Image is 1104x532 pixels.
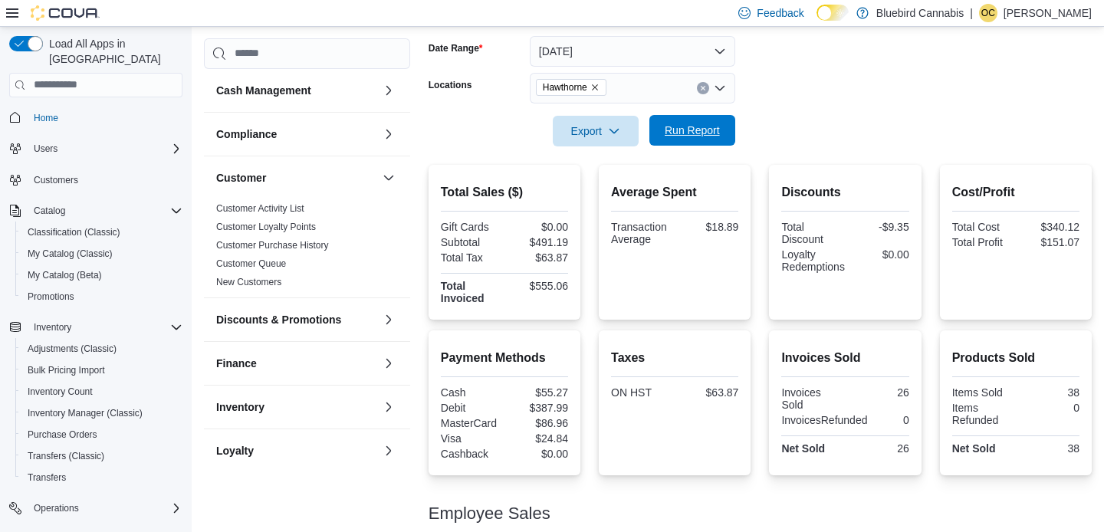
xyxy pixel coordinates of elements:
[28,202,71,220] button: Catalog
[28,364,105,376] span: Bulk Pricing Import
[952,221,1013,233] div: Total Cost
[952,236,1013,248] div: Total Profit
[21,447,182,465] span: Transfers (Classic)
[216,221,316,233] span: Customer Loyalty Points
[216,443,254,458] h3: Loyalty
[979,4,997,22] div: Olivia Campagna
[28,202,182,220] span: Catalog
[508,417,568,429] div: $86.96
[508,432,568,445] div: $24.84
[508,280,568,292] div: $555.06
[781,248,845,273] div: Loyalty Redemptions
[216,222,316,232] a: Customer Loyalty Points
[851,248,909,261] div: $0.00
[21,468,182,487] span: Transfers
[379,442,398,460] button: Loyalty
[441,432,501,445] div: Visa
[441,221,501,233] div: Gift Cards
[981,4,995,22] span: OC
[216,356,257,371] h3: Finance
[216,202,304,215] span: Customer Activity List
[34,321,71,333] span: Inventory
[781,349,909,367] h2: Invoices Sold
[216,356,376,371] button: Finance
[28,170,182,189] span: Customers
[649,115,735,146] button: Run Report
[31,5,100,21] img: Cova
[1019,402,1079,414] div: 0
[543,80,587,95] span: Hawthorne
[21,340,182,358] span: Adjustments (Classic)
[441,349,568,367] h2: Payment Methods
[678,386,738,399] div: $63.87
[441,386,501,399] div: Cash
[590,83,600,92] button: Remove Hawthorne from selection in this group
[441,417,501,429] div: MasterCard
[15,338,189,360] button: Adjustments (Classic)
[816,5,849,21] input: Dark Mode
[21,383,182,401] span: Inventory Count
[28,429,97,441] span: Purchase Orders
[21,447,110,465] a: Transfers (Classic)
[28,318,182,337] span: Inventory
[28,471,66,484] span: Transfers
[379,125,398,143] button: Compliance
[952,349,1079,367] h2: Products Sold
[216,170,376,186] button: Customer
[379,169,398,187] button: Customer
[379,398,398,416] button: Inventory
[15,360,189,381] button: Bulk Pricing Import
[530,36,735,67] button: [DATE]
[3,317,189,338] button: Inventory
[970,4,973,22] p: |
[15,424,189,445] button: Purchase Orders
[21,404,182,422] span: Inventory Manager (Classic)
[204,199,410,297] div: Customer
[216,312,341,327] h3: Discounts & Promotions
[379,81,398,100] button: Cash Management
[536,79,606,96] span: Hawthorne
[216,83,311,98] h3: Cash Management
[952,442,996,455] strong: Net Sold
[3,138,189,159] button: Users
[34,502,79,514] span: Operations
[429,42,483,54] label: Date Range
[216,258,286,269] a: Customer Queue
[21,468,72,487] a: Transfers
[1019,442,1079,455] div: 38
[15,222,189,243] button: Classification (Classic)
[21,245,119,263] a: My Catalog (Classic)
[216,276,281,288] span: New Customers
[21,266,182,284] span: My Catalog (Beta)
[508,236,568,248] div: $491.19
[34,174,78,186] span: Customers
[508,386,568,399] div: $55.27
[21,223,127,241] a: Classification (Classic)
[21,287,182,306] span: Promotions
[21,223,182,241] span: Classification (Classic)
[216,126,376,142] button: Compliance
[873,414,909,426] div: 0
[1019,221,1079,233] div: $340.12
[441,183,568,202] h2: Total Sales ($)
[611,183,738,202] h2: Average Spent
[697,82,709,94] button: Clear input
[429,504,550,523] h3: Employee Sales
[21,287,80,306] a: Promotions
[441,236,501,248] div: Subtotal
[441,448,501,460] div: Cashback
[781,442,825,455] strong: Net Sold
[429,79,472,91] label: Locations
[28,171,84,189] a: Customers
[379,310,398,329] button: Discounts & Promotions
[216,277,281,287] a: New Customers
[441,402,501,414] div: Debit
[21,266,108,284] a: My Catalog (Beta)
[216,170,266,186] h3: Customer
[28,269,102,281] span: My Catalog (Beta)
[781,183,909,202] h2: Discounts
[28,499,182,517] span: Operations
[28,248,113,260] span: My Catalog (Classic)
[216,399,376,415] button: Inventory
